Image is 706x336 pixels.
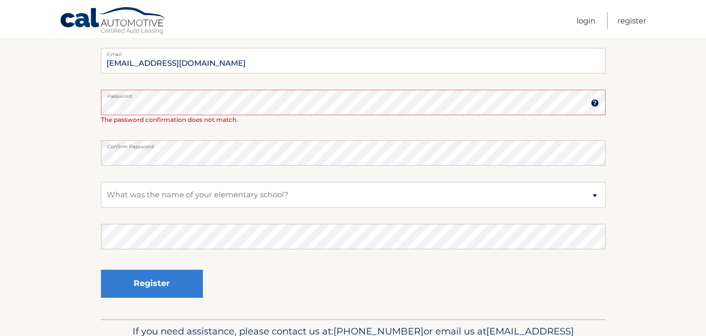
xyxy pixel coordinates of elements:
[101,48,606,56] label: Email
[591,99,599,107] img: tooltip.svg
[101,90,606,98] label: Password
[101,140,606,148] label: Confirm Password
[60,7,167,36] a: Cal Automotive
[617,12,646,29] a: Register
[101,270,203,298] button: Register
[101,116,238,123] span: The password confirmation does not match.
[101,48,606,73] input: Email
[577,12,595,29] a: Login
